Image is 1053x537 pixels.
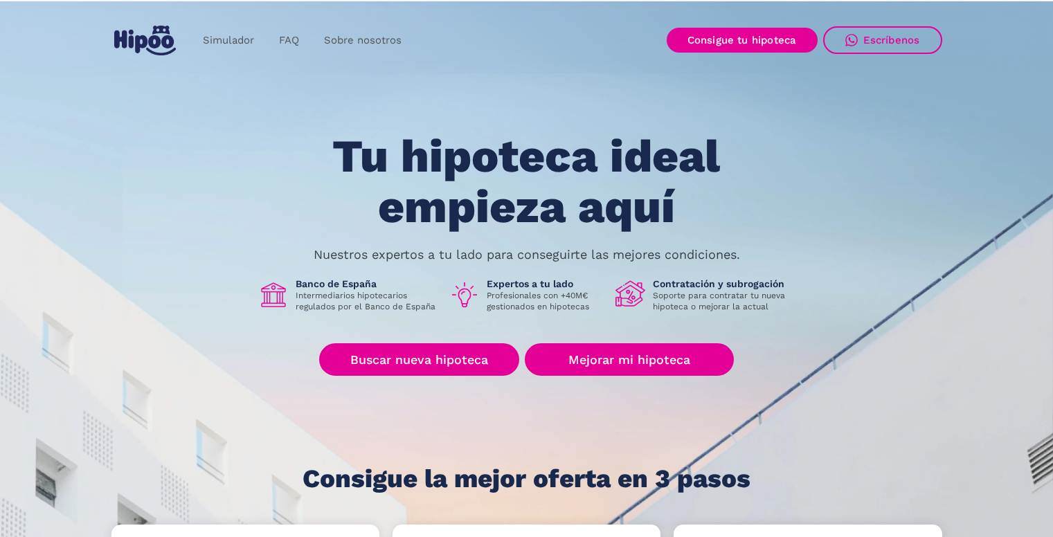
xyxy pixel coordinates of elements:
[264,131,789,232] h1: Tu hipoteca ideal empieza aquí
[296,277,438,290] h1: Banco de España
[111,20,179,61] a: home
[267,27,312,54] a: FAQ
[303,465,750,493] h1: Consigue la mejor oferta en 3 pasos
[653,290,795,312] p: Soporte para contratar tu nueva hipoteca o mejorar la actual
[863,34,920,46] div: Escríbenos
[314,249,740,260] p: Nuestros expertos a tu lado para conseguirte las mejores condiciones.
[487,290,604,312] p: Profesionales con +40M€ gestionados en hipotecas
[296,290,438,312] p: Intermediarios hipotecarios regulados por el Banco de España
[487,277,604,290] h1: Expertos a tu lado
[667,28,818,53] a: Consigue tu hipoteca
[319,343,519,376] a: Buscar nueva hipoteca
[823,26,942,54] a: Escríbenos
[525,343,733,376] a: Mejorar mi hipoteca
[653,277,795,290] h1: Contratación y subrogación
[190,27,267,54] a: Simulador
[312,27,414,54] a: Sobre nosotros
